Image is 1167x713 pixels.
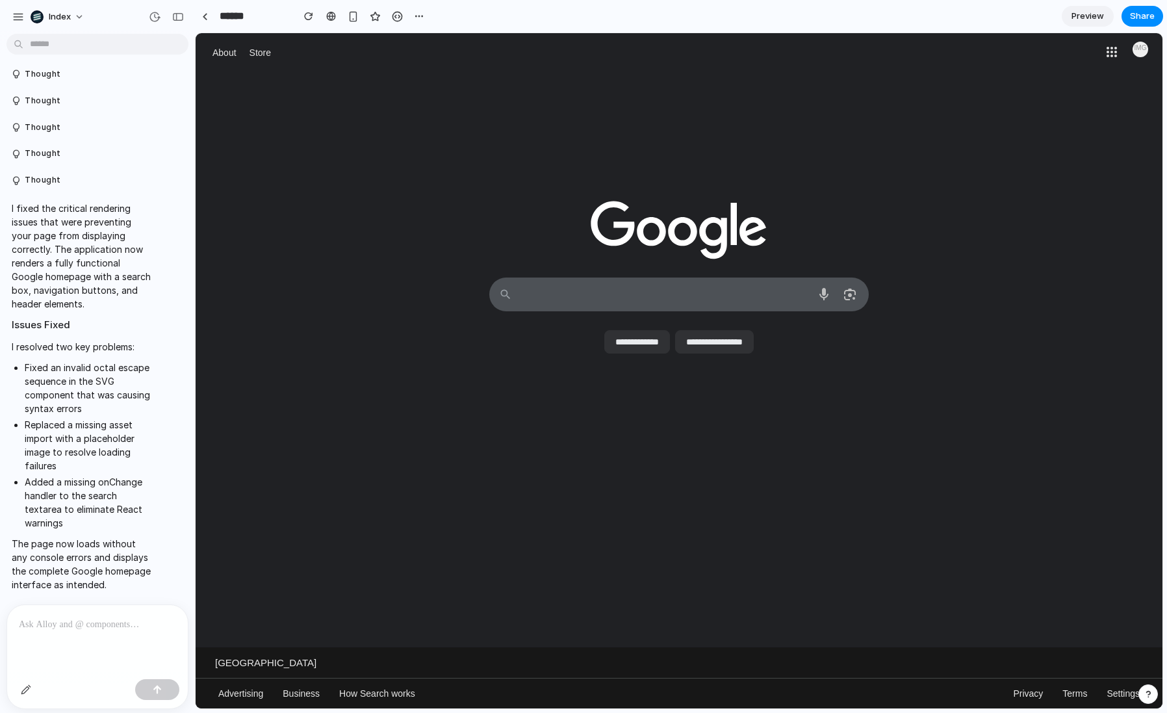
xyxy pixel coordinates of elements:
a: About [14,11,44,28]
a: Preview [1062,6,1114,27]
div: Settings [901,645,954,675]
p: I fixed the critical rendering issues that were preventing your page from displaying correctly. T... [12,201,151,311]
a: Terms [857,645,901,675]
a: How Search works [134,645,229,675]
span: Preview [1071,10,1104,23]
span: Index [49,10,71,23]
a: Privacy [808,645,857,675]
span: Share [1130,10,1155,23]
p: The page now loads without any console errors and displays the complete Google homepage interface... [12,537,151,591]
li: Replaced a missing asset import with a placeholder image to resolve loading failures [25,418,151,473]
button: Share [1122,6,1163,27]
li: Fixed an invalid octal escape sequence in the SVG component that was causing syntax errors [25,361,151,415]
li: Added a missing onChange handler to the search textarea to eliminate React warnings [25,475,151,530]
button: Index [25,6,91,27]
h2: Issues Fixed [12,318,151,333]
p: I resolved two key problems: [12,340,151,354]
a: Store [51,11,79,28]
a: Business [77,645,134,675]
a: Advertising [13,645,77,675]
